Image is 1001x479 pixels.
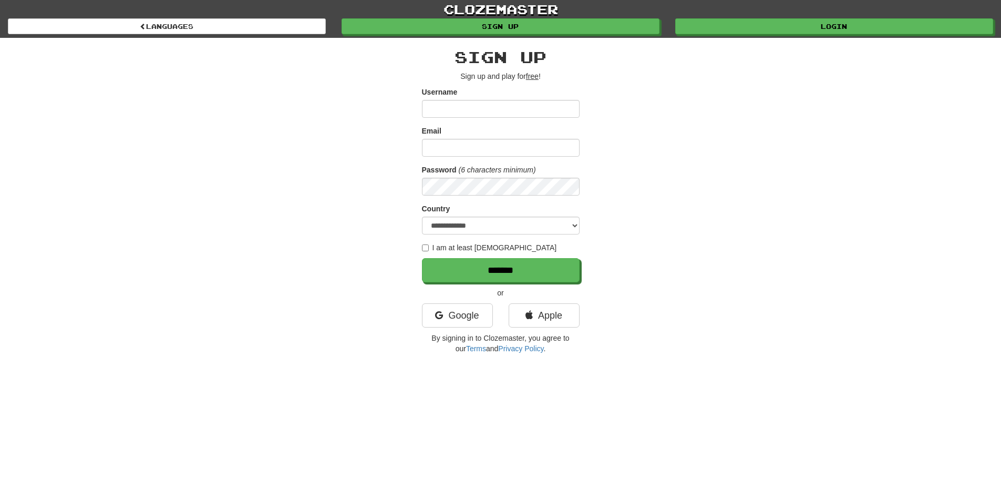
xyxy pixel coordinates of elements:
[422,303,493,328] a: Google
[422,242,557,253] label: I am at least [DEMOGRAPHIC_DATA]
[509,303,580,328] a: Apple
[466,344,486,353] a: Terms
[422,87,458,97] label: Username
[422,48,580,66] h2: Sign up
[422,333,580,354] p: By signing in to Clozemaster, you agree to our and .
[8,18,326,34] a: Languages
[422,126,441,136] label: Email
[422,244,429,251] input: I am at least [DEMOGRAPHIC_DATA]
[422,71,580,81] p: Sign up and play for !
[675,18,993,34] a: Login
[422,288,580,298] p: or
[498,344,543,353] a: Privacy Policy
[422,203,450,214] label: Country
[422,165,457,175] label: Password
[526,72,539,80] u: free
[459,166,536,174] em: (6 characters minimum)
[342,18,659,34] a: Sign up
